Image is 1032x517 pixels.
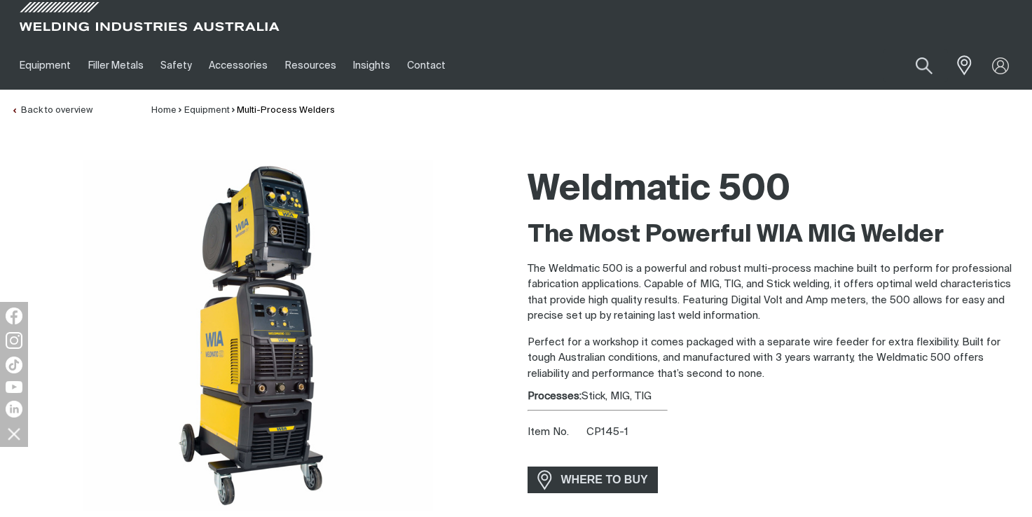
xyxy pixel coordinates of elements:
a: Insights [345,41,399,90]
span: Item No. [528,425,584,441]
h1: Weldmatic 500 [528,167,1021,213]
h2: The Most Powerful WIA MIG Welder [528,220,1021,251]
a: Back to overview of Multi-Process Welders [11,106,92,115]
img: Weldmatic 500 [83,160,433,511]
div: Stick, MIG, TIG [528,389,1021,405]
strong: Processes: [528,391,582,401]
nav: Breadcrumb [151,104,335,118]
img: YouTube [6,381,22,393]
input: Product name or item number... [883,49,948,82]
a: Resources [277,41,345,90]
button: Search products [900,49,948,82]
a: Home [151,106,177,115]
a: Filler Metals [79,41,151,90]
a: Multi-Process Welders [237,106,335,115]
p: Perfect for a workshop it comes packaged with a separate wire feeder for extra flexibility. Built... [528,335,1021,382]
span: WHERE TO BUY [552,469,657,491]
a: WHERE TO BUY [528,467,659,492]
a: Equipment [11,41,79,90]
img: Instagram [6,332,22,349]
a: Contact [399,41,454,90]
a: Equipment [184,106,230,115]
a: Accessories [200,41,276,90]
p: The Weldmatic 500 is a powerful and robust multi-process machine built to perform for professiona... [528,261,1021,324]
img: hide socials [2,422,26,446]
nav: Main [11,41,769,90]
img: TikTok [6,357,22,373]
img: LinkedIn [6,401,22,418]
img: Facebook [6,308,22,324]
span: CP145-1 [586,427,628,437]
a: Safety [152,41,200,90]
